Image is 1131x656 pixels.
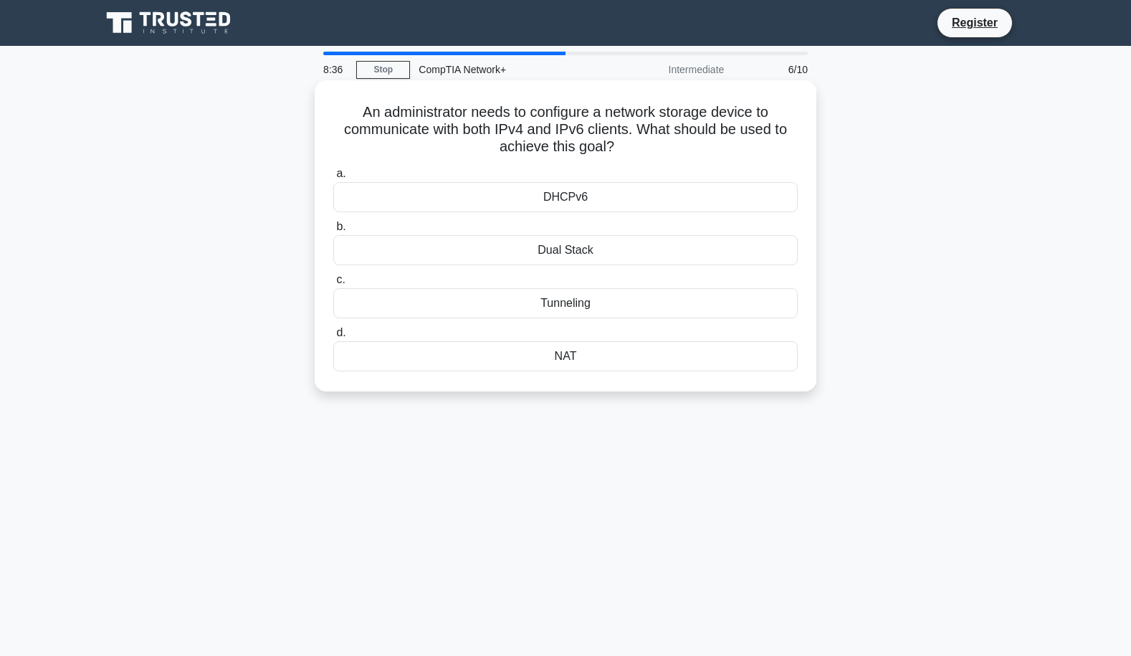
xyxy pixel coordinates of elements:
span: a. [336,167,345,179]
span: b. [336,220,345,232]
div: CompTIA Network+ [410,55,607,84]
div: 8:36 [315,55,356,84]
div: 6/10 [732,55,816,84]
a: Register [943,14,1006,32]
div: DHCPv6 [333,182,798,212]
h5: An administrator needs to configure a network storage device to communicate with both IPv4 and IP... [332,103,799,156]
a: Stop [356,61,410,79]
div: Intermediate [607,55,732,84]
div: Tunneling [333,288,798,318]
div: Dual Stack [333,235,798,265]
span: c. [336,273,345,285]
div: NAT [333,341,798,371]
span: d. [336,326,345,338]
